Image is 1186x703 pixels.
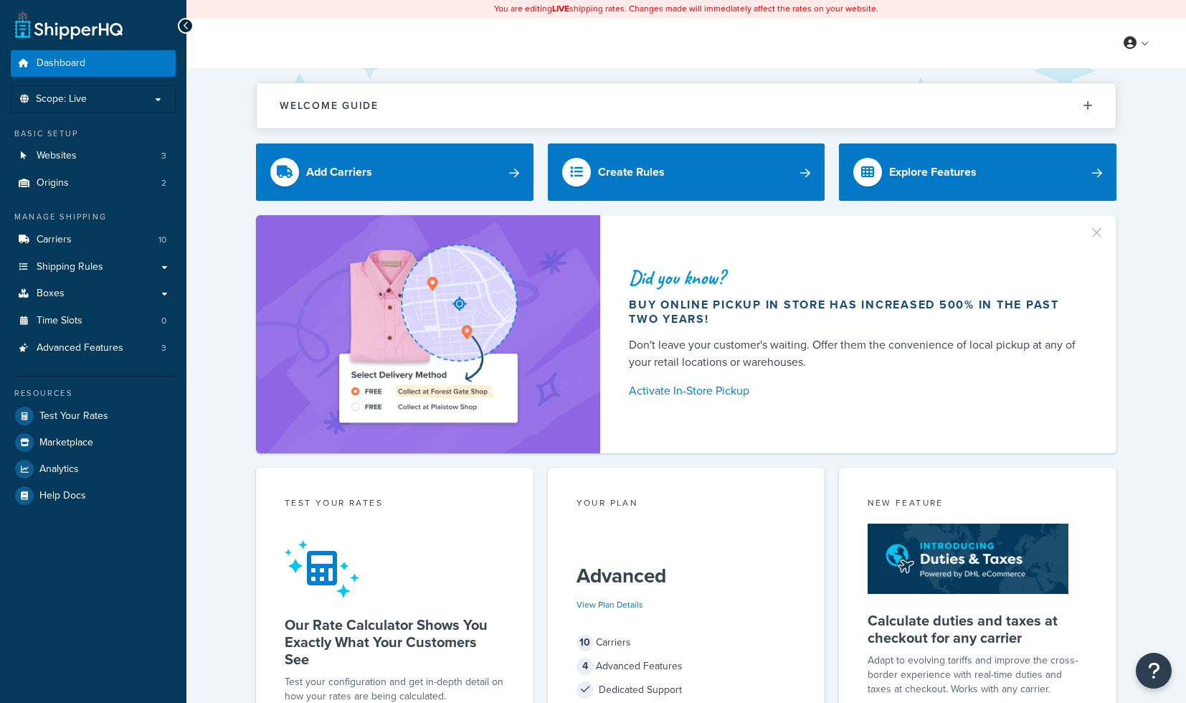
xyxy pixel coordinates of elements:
span: 10 [577,634,594,651]
span: Boxes [37,288,65,300]
a: Dashboard [11,50,176,77]
a: Carriers10 [11,227,176,253]
h5: Calculate duties and taxes at checkout for any carrier [868,612,1088,646]
span: Dashboard [37,57,85,70]
a: Add Carriers [256,143,533,201]
span: Test Your Rates [39,410,108,423]
div: Add Carriers [306,162,372,182]
li: Advanced Features [11,335,176,362]
div: Manage Shipping [11,211,176,223]
h2: Welcome Guide [280,100,379,111]
b: LIVE [552,2,569,15]
li: Origins [11,170,176,197]
div: Did you know? [629,268,1082,288]
a: Test Your Rates [11,403,176,429]
a: Websites3 [11,143,176,169]
a: Boxes [11,280,176,307]
span: 2 [161,177,166,189]
span: Time Slots [37,315,82,327]
div: Advanced Features [577,656,797,676]
span: Help Docs [39,490,86,502]
div: New Feature [868,496,1088,513]
div: Carriers [577,633,797,653]
a: Create Rules [548,143,825,201]
span: 0 [161,315,166,327]
div: Explore Features [889,162,977,182]
img: ad-shirt-map-b0359fc47e01cab431d101c4b569394f6a03f54285957d908178d52f29eb9668.png [298,237,558,432]
div: Buy online pickup in store has increased 500% in the past two years! [629,298,1082,326]
span: 3 [161,342,166,354]
a: Origins2 [11,170,176,197]
div: Dedicated Support [577,680,797,700]
li: Time Slots [11,308,176,334]
span: 4 [577,658,594,675]
span: Analytics [39,463,79,476]
a: View Plan Details [577,598,643,611]
div: Resources [11,387,176,400]
button: Welcome Guide [257,83,1116,128]
div: Don't leave your customer's waiting. Offer them the convenience of local pickup at any of your re... [629,336,1082,371]
span: Websites [37,150,77,162]
span: Advanced Features [37,342,123,354]
li: Websites [11,143,176,169]
a: Explore Features [839,143,1116,201]
span: Scope: Live [36,93,87,105]
div: Your Plan [577,496,797,513]
button: Open Resource Center [1136,653,1172,689]
a: Marketplace [11,430,176,456]
a: Shipping Rules [11,254,176,280]
span: Shipping Rules [37,261,103,273]
span: 10 [158,234,166,246]
div: Create Rules [598,162,665,182]
span: 3 [161,150,166,162]
span: Marketplace [39,437,93,449]
a: Time Slots0 [11,308,176,334]
h5: Advanced [577,565,797,588]
span: Carriers [37,234,72,246]
a: Analytics [11,456,176,482]
span: Origins [37,177,69,189]
a: Advanced Features3 [11,335,176,362]
div: Test your rates [285,496,505,513]
p: Adapt to evolving tariffs and improve the cross-border experience with real-time duties and taxes... [868,654,1088,697]
div: Basic Setup [11,128,176,140]
a: Help Docs [11,483,176,509]
a: Activate In-Store Pickup [629,381,1082,401]
li: Carriers [11,227,176,253]
h5: Our Rate Calculator Shows You Exactly What Your Customers See [285,616,505,668]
